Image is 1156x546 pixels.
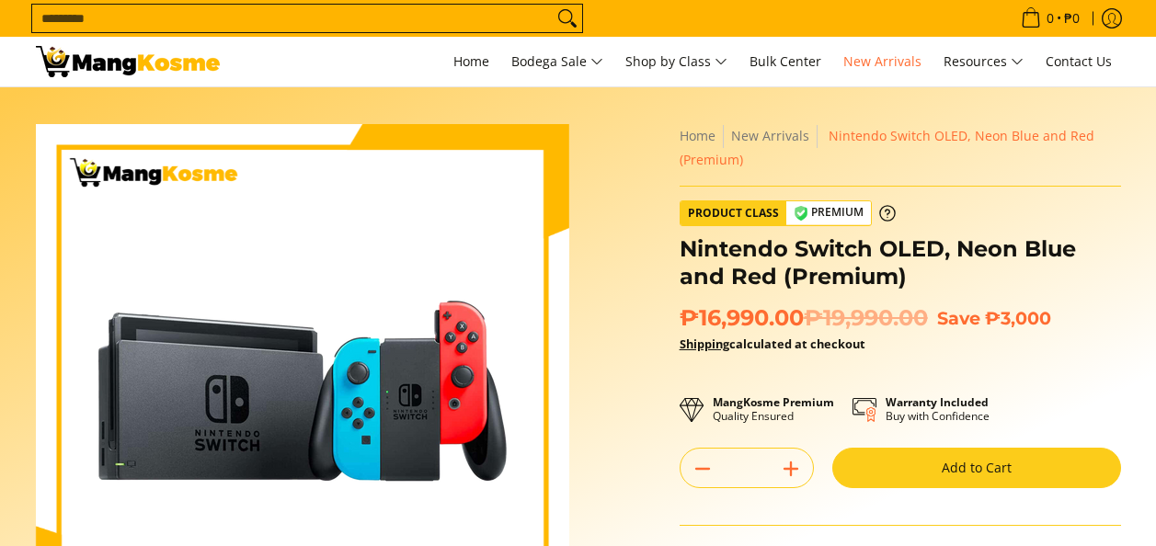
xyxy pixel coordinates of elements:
[934,37,1033,86] a: Resources
[680,200,896,226] a: Product Class Premium
[769,454,813,483] button: Add
[680,336,729,352] a: Shipping
[1044,12,1057,25] span: 0
[511,51,603,74] span: Bodega Sale
[843,52,921,70] span: New Arrivals
[680,235,1121,290] h1: Nintendo Switch OLED, Neon Blue and Red (Premium)
[804,304,928,332] del: ₱19,990.00
[1046,52,1112,70] span: Contact Us
[680,127,715,144] a: Home
[625,51,727,74] span: Shop by Class
[886,394,989,410] strong: Warranty Included
[832,448,1121,488] button: Add to Cart
[1061,12,1082,25] span: ₱0
[731,127,809,144] a: New Arrivals
[886,395,990,423] p: Buy with Confidence
[985,307,1051,329] span: ₱3,000
[740,37,830,86] a: Bulk Center
[616,37,737,86] a: Shop by Class
[444,37,498,86] a: Home
[750,52,821,70] span: Bulk Center
[680,124,1121,172] nav: Breadcrumbs
[680,304,928,332] span: ₱16,990.00
[553,5,582,32] button: Search
[794,206,808,221] img: premium-badge-icon.webp
[1036,37,1121,86] a: Contact Us
[944,51,1024,74] span: Resources
[453,52,489,70] span: Home
[937,307,980,329] span: Save
[786,201,871,224] span: Premium
[1015,8,1085,28] span: •
[680,336,865,352] strong: calculated at checkout
[713,395,834,423] p: Quality Ensured
[238,37,1121,86] nav: Main Menu
[681,201,786,225] span: Product Class
[681,454,725,483] button: Subtract
[502,37,612,86] a: Bodega Sale
[36,46,220,77] img: Nintendo Switch OLED Neon Blue and Red (Premium) l Mang Kosme
[713,394,834,410] strong: MangKosme Premium
[834,37,931,86] a: New Arrivals
[680,127,1094,168] span: Nintendo Switch OLED, Neon Blue and Red (Premium)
